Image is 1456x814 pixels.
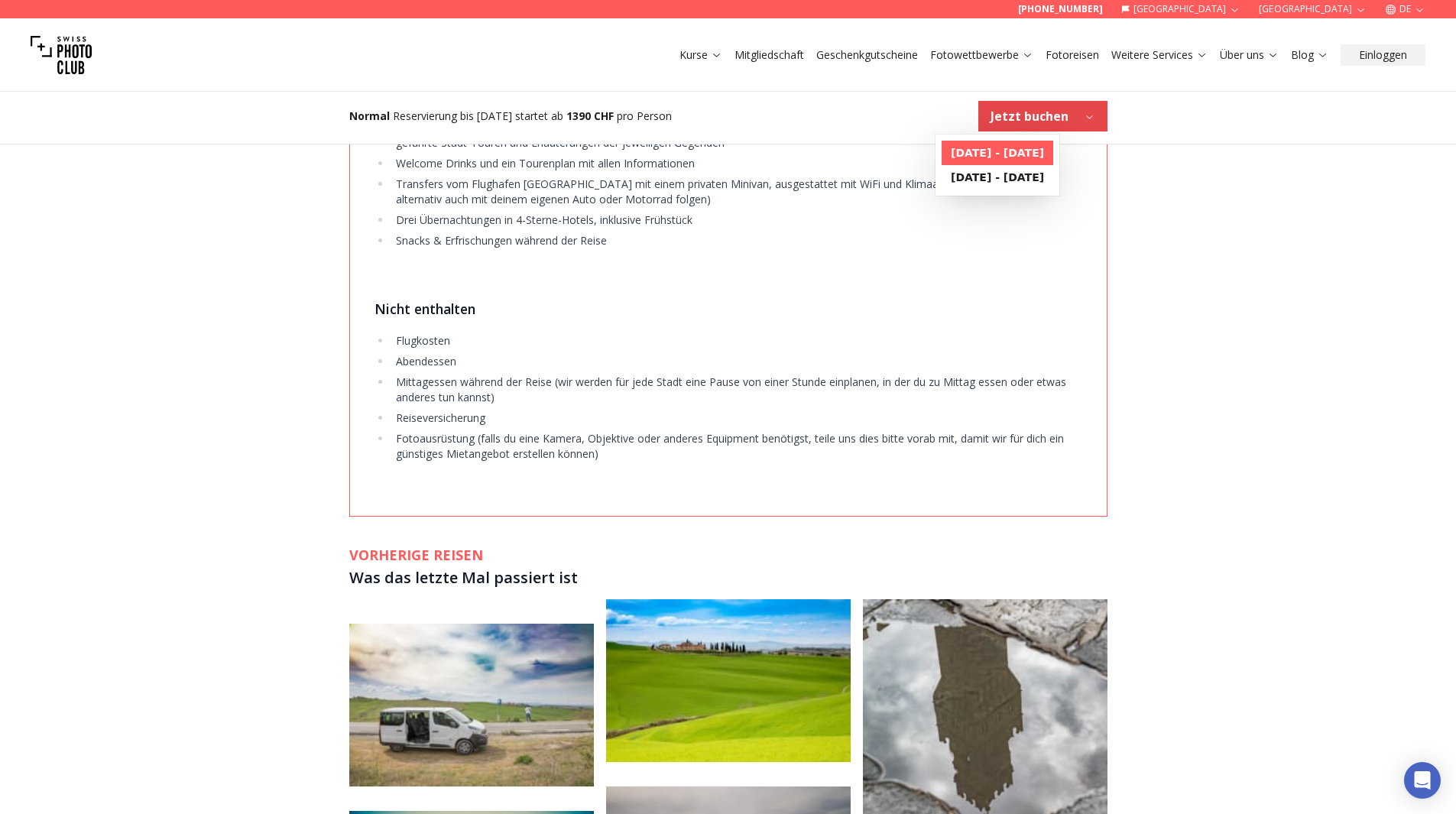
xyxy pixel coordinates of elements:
[728,44,810,66] button: Mitgliedschaft
[1039,44,1105,66] button: Fotoreisen
[391,177,1081,207] li: Transfers vom Flughafen [GEOGRAPHIC_DATA] mit einem privaten Minivan, ausgestattet mit WiFi und K...
[566,109,614,123] b: 1390 CHF
[391,212,1081,228] li: Drei Übernachtungen in 4-Sterne-Hotels, inklusive Frühstück
[391,375,1081,405] li: Mittagessen während der Reise (wir werden für jede Stadt eine Pause von einer Stunde einplanen, i...
[606,599,851,763] img: image
[1220,47,1279,63] a: Über uns
[816,47,918,63] a: Geschenkgutscheine
[375,298,1082,319] h3: Nicht enthalten
[391,233,1081,248] li: Snacks & Erfrischungen während der Reise
[391,431,1081,462] li: Fotoausrüstung (falls du eine Kamera, Objektive oder anderes Equipment benötigst, teile uns dies ...
[349,624,594,787] img: image
[1341,44,1425,66] button: Einloggen
[391,410,1081,426] li: Reiseversicherung
[1285,44,1334,66] button: Blog
[1291,47,1328,63] a: Blog
[679,47,722,63] a: Kurse
[349,544,1107,566] h2: VORHERIGE REISEN
[810,44,924,66] button: Geschenkgutscheine
[1105,44,1214,66] button: Weitere Services
[734,47,804,63] a: Mitgliedschaft
[391,156,1081,171] li: Welcome Drinks und ein Tourenplan mit allen Informationen
[930,47,1033,63] a: Fotowettbewerbe
[673,44,728,66] button: Kurse
[1214,44,1285,66] button: Über uns
[31,24,92,86] img: Swiss photo club
[1018,3,1103,15] a: [PHONE_NUMBER]
[1111,47,1208,63] a: Weitere Services
[991,107,1068,125] b: Jetzt buchen
[978,101,1107,131] button: Jetzt buchen
[951,170,1044,185] b: [DATE] - [DATE]
[391,354,1081,369] li: Abendessen
[617,109,672,123] span: pro Person
[349,109,390,123] b: Normal
[349,566,1107,590] h3: Was das letzte Mal passiert ist
[1046,47,1099,63] a: Fotoreisen
[391,333,1081,349] li: Flugkosten
[951,145,1044,161] b: [DATE] - [DATE]
[924,44,1039,66] button: Fotowettbewerbe
[936,135,1059,196] div: Jetzt buchen
[393,109,563,123] span: Reservierung bis [DATE] startet ab
[1404,762,1441,799] div: Open Intercom Messenger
